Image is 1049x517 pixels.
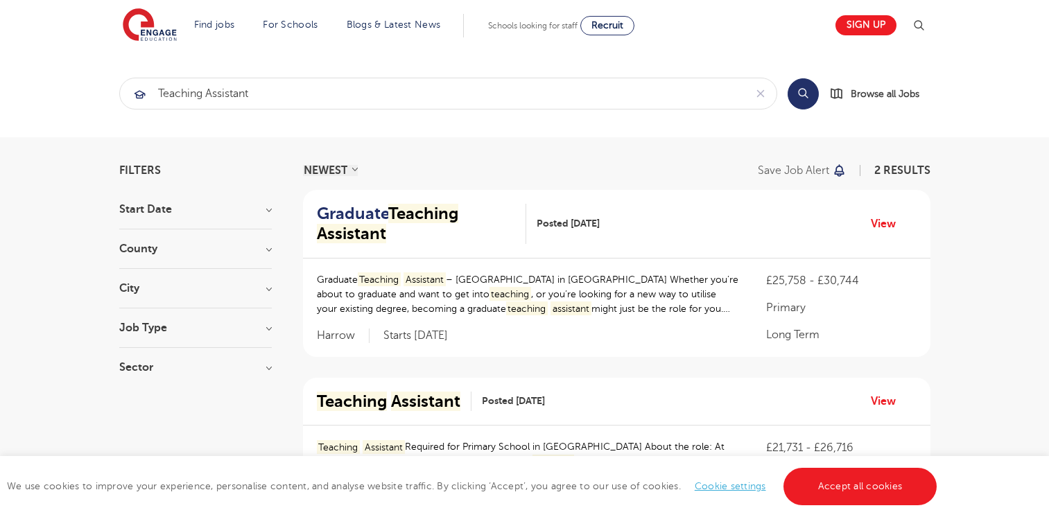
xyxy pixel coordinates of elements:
p: Long Term [766,326,916,343]
span: Harrow [317,328,370,343]
h3: Start Date [119,204,272,215]
a: Recruit [580,16,634,35]
a: Cookie settings [695,481,766,491]
a: View [871,215,906,233]
a: Sign up [835,15,896,35]
a: Find jobs [194,19,235,30]
mark: Assistant [363,440,405,455]
span: 2 RESULTS [874,164,930,177]
span: Recruit [591,20,623,30]
mark: Assistant [404,272,446,287]
h3: City [119,283,272,294]
h2: Graduate [317,204,515,244]
mark: assistant [550,301,591,316]
img: Engage Education [123,8,177,43]
mark: Teaching [317,392,387,411]
mark: Assistant [391,392,460,411]
p: Required for Primary School in [GEOGRAPHIC_DATA] About the role: At Engage Education, we’ve speci... [317,439,739,483]
mark: teaching [489,287,532,301]
a: View [871,392,906,410]
a: Blogs & Latest News [347,19,441,30]
input: Submit [120,78,745,109]
span: Filters [119,165,161,176]
h3: Job Type [119,322,272,333]
span: Schools looking for staff [488,21,578,30]
span: Browse all Jobs [851,86,919,102]
a: GraduateTeaching Assistant [317,204,526,244]
div: Submit [119,78,777,109]
button: Save job alert [758,165,847,176]
a: Accept all cookies [783,468,937,505]
p: Save job alert [758,165,829,176]
a: For Schools [263,19,318,30]
mark: Teaching [388,204,458,223]
p: Starts [DATE] [383,328,448,343]
button: Clear [745,78,777,109]
mark: teaching [532,455,575,469]
p: £25,758 - £30,744 [766,272,916,289]
span: We use cookies to improve your experience, personalise content, and analyse website traffic. By c... [7,481,940,491]
mark: Assistant [317,224,386,243]
p: Graduate – [GEOGRAPHIC_DATA] in [GEOGRAPHIC_DATA] Whether you’re about to graduate and want to ge... [317,272,739,316]
h3: Sector [119,362,272,373]
mark: Teaching [358,272,401,287]
span: Posted [DATE] [482,394,545,408]
p: Primary [766,299,916,316]
mark: teaching [506,301,548,316]
a: Browse all Jobs [830,86,930,102]
span: Posted [DATE] [537,216,600,231]
button: Search [788,78,819,109]
p: £21,731 - £26,716 [766,439,916,456]
a: Teaching Assistant [317,392,471,412]
mark: Teaching [317,440,361,455]
h3: County [119,243,272,254]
